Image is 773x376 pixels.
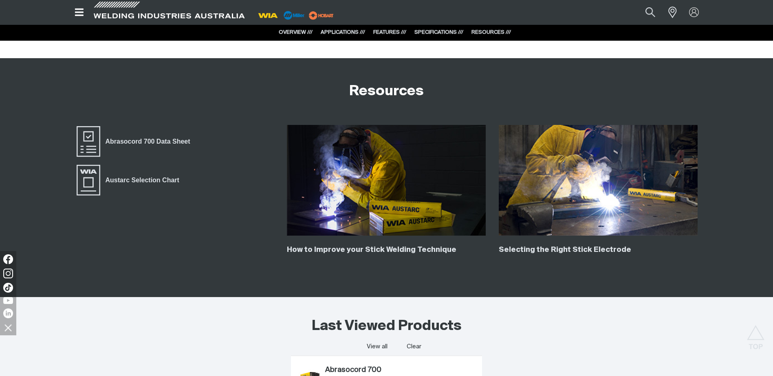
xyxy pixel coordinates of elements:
[636,3,664,22] button: Search products
[3,269,13,278] img: Instagram
[626,3,664,22] input: Product name or item number...
[287,125,486,236] img: How to Improve your Stick Welding Technique
[3,308,13,318] img: LinkedIn
[349,83,424,101] h2: Resources
[100,175,185,186] span: Austarc Selection Chart
[100,136,196,147] span: Abrasocord 700 Data Sheet
[367,343,388,351] a: View all last viewed products
[471,30,511,35] a: RESOURCES ///
[75,164,185,197] a: Austarc Selection Chart
[1,321,15,334] img: hide socials
[75,125,196,157] a: Abrasocord 700 Data Sheet
[3,283,13,293] img: TikTok
[499,246,631,254] a: Selecting the Right Stick Electrode
[747,325,765,343] button: Scroll to top
[3,254,13,264] img: Facebook
[306,12,336,18] a: miller
[414,30,463,35] a: SPECIFICATIONS ///
[405,341,423,352] button: Clear all last viewed products
[279,30,313,35] a: OVERVIEW ///
[287,246,456,254] a: How to Improve your Stick Welding Technique
[321,30,365,35] a: APPLICATIONS ///
[499,125,698,236] img: Selecting the Right Stick Electrode
[373,30,406,35] a: FEATURES ///
[306,9,336,22] img: miller
[3,297,13,304] img: YouTube
[312,317,462,335] h2: Last Viewed Products
[325,366,478,375] a: Abrasocord 700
